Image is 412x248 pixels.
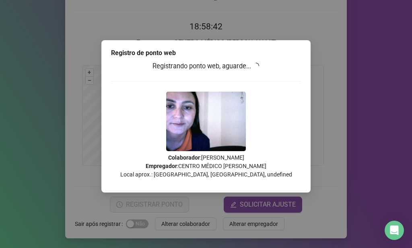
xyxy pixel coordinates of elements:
[385,221,404,240] div: Open Intercom Messenger
[111,61,301,72] h3: Registrando ponto web, aguarde...
[111,48,301,58] div: Registro de ponto web
[166,92,246,151] img: 2Q==
[146,163,177,169] strong: Empregador
[111,154,301,179] p: : [PERSON_NAME] : CENTRO MÉDICO [PERSON_NAME] Local aprox.: [GEOGRAPHIC_DATA], [GEOGRAPHIC_DATA],...
[252,62,260,70] span: loading
[168,154,200,161] strong: Colaborador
